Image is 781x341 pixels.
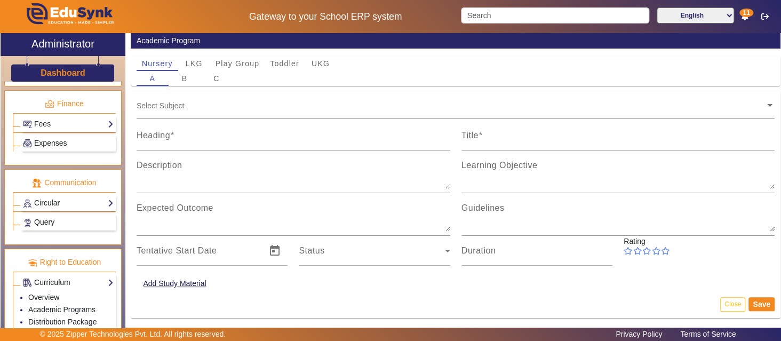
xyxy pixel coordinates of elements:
[137,131,170,140] mat-label: Heading
[461,7,649,23] input: Search
[748,297,775,311] button: Save
[624,237,645,245] mat-label: Rating
[13,98,116,109] p: Finance
[23,137,114,149] a: Expenses
[40,329,226,340] p: © 2025 Zipper Technologies Pvt. Ltd. All rights reserved.
[137,161,182,170] mat-label: Description
[299,246,324,255] mat-label: Status
[270,60,299,67] span: Toddler
[186,60,203,67] span: LKG
[32,178,42,188] img: communication.png
[216,60,260,67] span: Play Group
[312,60,330,67] span: UKG
[34,139,67,147] span: Expenses
[461,131,479,140] mat-label: Title
[131,277,207,290] button: Add Study Material
[13,257,116,268] p: Right to Education
[28,305,95,314] a: Academic Programs
[13,177,116,188] p: Communication
[182,75,188,82] span: B
[23,219,31,227] img: Support-tickets.png
[262,238,288,264] button: Open calendar
[624,247,775,258] div: Rating: NaN out of 5 stars . Can be edited.
[213,75,219,82] span: C
[201,11,450,22] h5: Gateway to your School ERP system
[31,37,94,50] h2: Administrator
[739,9,753,17] span: 11
[28,318,97,326] a: Distribution Package
[23,216,114,228] a: Query
[34,218,54,226] span: Query
[40,67,86,78] a: Dashboard
[137,35,775,46] div: Academic Program
[461,203,505,212] mat-label: Guidelines
[142,60,173,67] span: Nursery
[28,258,37,267] img: rte.png
[132,280,143,289] img: add-new-student.png
[461,161,537,170] mat-label: Learning Objective
[45,99,54,109] img: finance.png
[23,139,31,147] img: Payroll.png
[1,33,125,56] a: Administrator
[41,68,85,78] h3: Dashboard
[137,203,213,212] mat-label: Expected Outcome
[720,297,745,312] button: Close
[150,75,156,82] span: A
[461,246,496,255] mat-label: Duration
[28,293,59,302] a: Overview
[137,246,217,255] mat-label: Tentative Start Date
[610,327,667,341] a: Privacy Policy
[675,327,741,341] a: Terms of Service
